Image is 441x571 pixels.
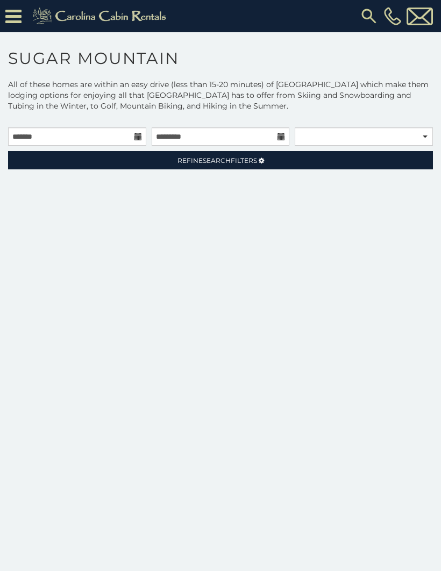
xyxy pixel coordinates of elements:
span: Refine Filters [177,156,257,165]
a: RefineSearchFilters [8,151,433,169]
span: Search [203,156,231,165]
a: [PHONE_NUMBER] [381,7,404,25]
img: Khaki-logo.png [27,5,175,27]
img: search-regular.svg [359,6,379,26]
